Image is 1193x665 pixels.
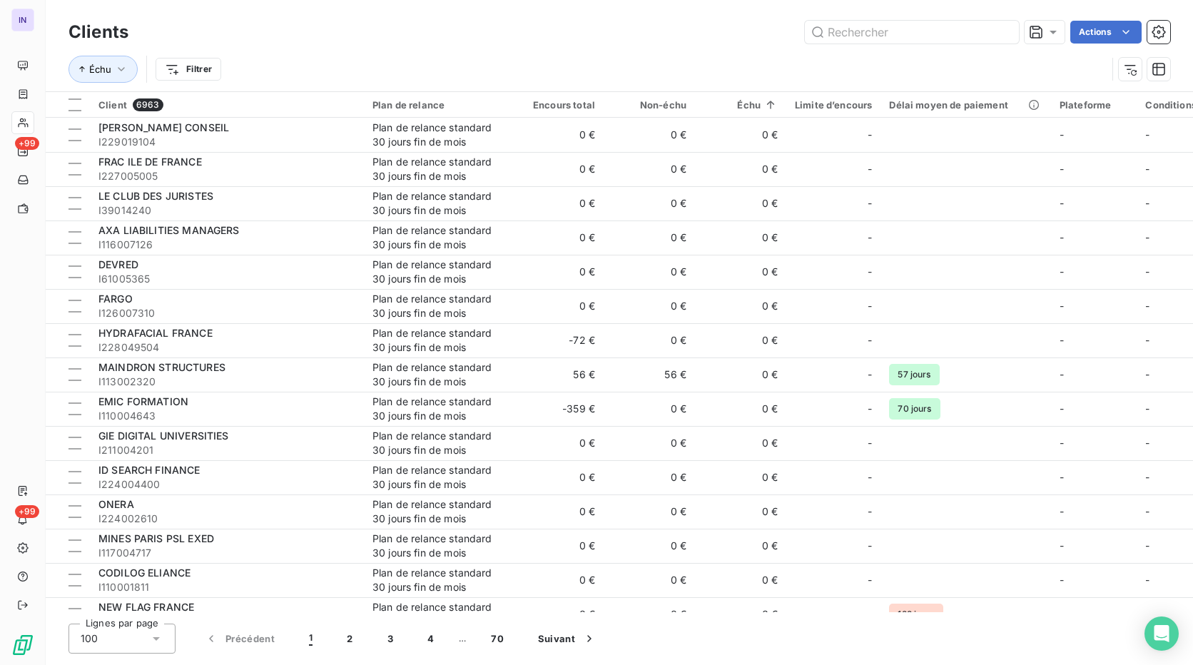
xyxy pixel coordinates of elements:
[98,546,355,560] span: I117004717
[695,529,786,563] td: 0 €
[1145,471,1149,483] span: -
[695,255,786,289] td: 0 €
[695,152,786,186] td: 0 €
[795,99,872,111] div: Limite d’encours
[604,255,695,289] td: 0 €
[1145,437,1149,449] span: -
[604,289,695,323] td: 0 €
[98,203,355,218] span: I39014240
[372,292,504,320] div: Plan de relance standard 30 jours fin de mois
[1060,128,1064,141] span: -
[604,494,695,529] td: 0 €
[889,604,943,625] span: 122 jours
[512,255,604,289] td: 0 €
[372,463,504,492] div: Plan de relance standard 30 jours fin de mois
[98,238,355,252] span: I116007126
[604,357,695,392] td: 56 €
[1145,334,1149,346] span: -
[512,152,604,186] td: 0 €
[372,497,504,526] div: Plan de relance standard 30 jours fin de mois
[1060,505,1064,517] span: -
[512,118,604,152] td: 0 €
[1060,300,1064,312] span: -
[868,539,872,553] span: -
[372,189,504,218] div: Plan de relance standard 30 jours fin de mois
[512,220,604,255] td: 0 €
[604,426,695,460] td: 0 €
[98,258,138,270] span: DEVRED
[133,98,163,111] span: 6963
[98,477,355,492] span: I224004400
[1144,616,1179,651] div: Open Intercom Messenger
[89,64,111,75] span: Échu
[98,361,225,373] span: MAINDRON STRUCTURES
[98,430,229,442] span: GIE DIGITAL UNIVERSITIES
[695,494,786,529] td: 0 €
[1145,505,1149,517] span: -
[868,402,872,416] span: -
[372,600,504,629] div: Plan de relance standard 30 jours fin de mois
[98,156,202,168] span: FRAC ILE DE FRANCE
[521,624,614,654] button: Suivant
[512,494,604,529] td: 0 €
[98,395,188,407] span: EMIC FORMATION
[98,293,133,305] span: FARGO
[98,498,134,510] span: ONERA
[604,563,695,597] td: 0 €
[1060,197,1064,209] span: -
[330,624,370,654] button: 2
[98,409,355,423] span: I110004643
[1060,163,1064,175] span: -
[695,597,786,631] td: 0 €
[805,21,1019,44] input: Rechercher
[512,529,604,563] td: 0 €
[98,135,355,149] span: I229019104
[1145,402,1149,415] span: -
[1060,368,1064,380] span: -
[604,597,695,631] td: 0 €
[512,460,604,494] td: 0 €
[11,9,34,31] div: IN
[521,99,595,111] div: Encours total
[98,306,355,320] span: I126007310
[1145,128,1149,141] span: -
[98,512,355,526] span: I224002610
[889,364,939,385] span: 57 jours
[98,464,200,476] span: ID SEARCH FINANCE
[1060,334,1064,346] span: -
[309,631,313,646] span: 1
[1145,231,1149,243] span: -
[695,289,786,323] td: 0 €
[410,624,451,654] button: 4
[1145,368,1149,380] span: -
[474,624,521,654] button: 70
[1060,608,1064,620] span: -
[512,357,604,392] td: 56 €
[98,99,127,111] span: Client
[868,128,872,142] span: -
[1145,539,1149,552] span: -
[695,426,786,460] td: 0 €
[1060,402,1064,415] span: -
[11,634,34,656] img: Logo LeanPay
[68,19,128,45] h3: Clients
[98,121,229,133] span: [PERSON_NAME] CONSEIL
[98,272,355,286] span: I61005365
[604,152,695,186] td: 0 €
[868,333,872,347] span: -
[98,567,191,579] span: CODILOG ELIANCE
[695,323,786,357] td: 0 €
[1145,608,1149,620] span: -
[868,265,872,279] span: -
[695,357,786,392] td: 0 €
[81,631,98,646] span: 100
[1070,21,1142,44] button: Actions
[372,155,504,183] div: Plan de relance standard 30 jours fin de mois
[98,169,355,183] span: I227005005
[604,220,695,255] td: 0 €
[695,460,786,494] td: 0 €
[868,573,872,587] span: -
[11,140,34,163] a: +99
[1060,471,1064,483] span: -
[98,190,213,202] span: LE CLUB DES JURISTES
